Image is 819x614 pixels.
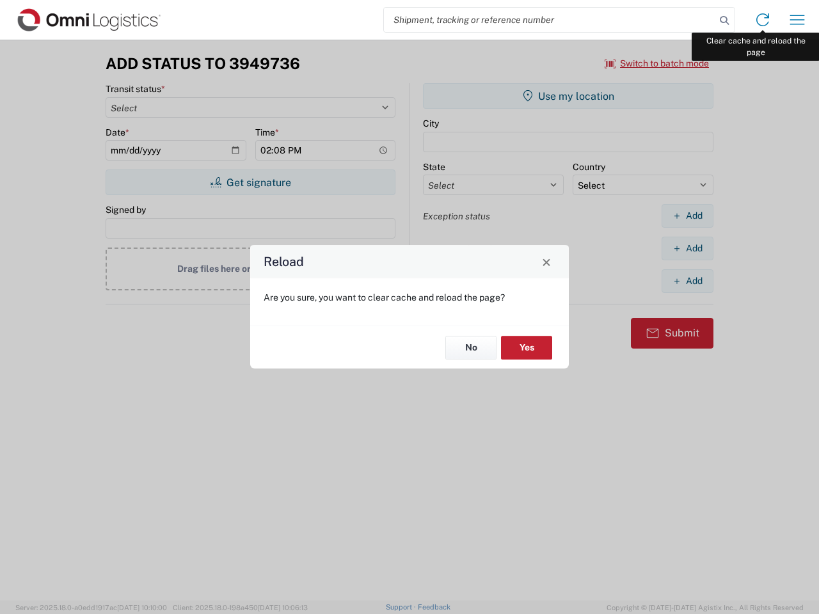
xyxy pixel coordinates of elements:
p: Are you sure, you want to clear cache and reload the page? [264,292,555,303]
button: Yes [501,336,552,359]
input: Shipment, tracking or reference number [384,8,715,32]
button: Close [537,253,555,271]
button: No [445,336,497,359]
h4: Reload [264,253,304,271]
